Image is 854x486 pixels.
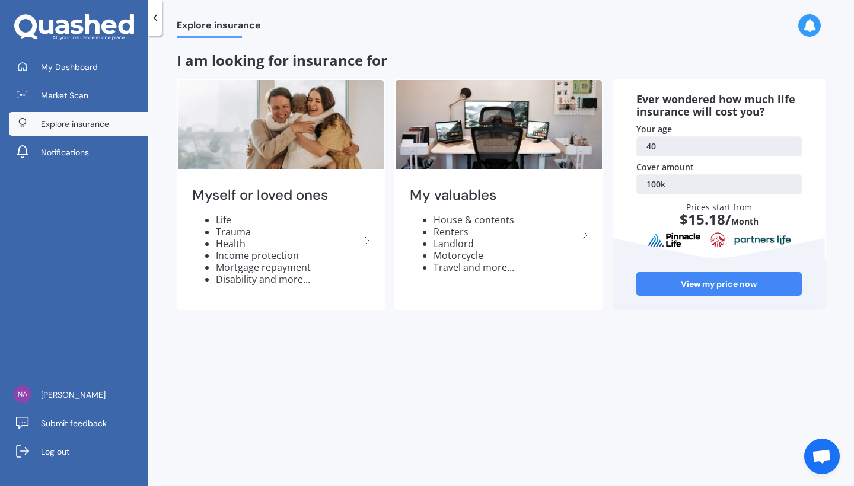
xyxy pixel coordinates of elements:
[410,186,578,204] h2: My valuables
[636,272,802,296] a: View my price now
[804,439,840,474] a: Open chat
[41,417,107,429] span: Submit feedback
[647,232,702,248] img: pinnacle
[192,186,360,204] h2: Myself or loved ones
[216,238,360,250] li: Health
[9,140,148,164] a: Notifications
[9,383,148,407] a: [PERSON_NAME]
[636,123,802,135] div: Your age
[216,273,360,285] li: Disability and more...
[9,84,148,107] a: Market Scan
[434,261,578,273] li: Travel and more...
[636,136,802,156] a: 40
[680,209,731,229] span: $ 15.18 /
[9,411,148,435] a: Submit feedback
[434,226,578,238] li: Renters
[434,238,578,250] li: Landlord
[396,80,601,170] img: My valuables
[177,50,387,70] span: I am looking for insurance for
[216,261,360,273] li: Mortgage repayment
[636,174,802,194] a: 100k
[41,118,109,130] span: Explore insurance
[216,214,360,226] li: Life
[41,389,106,401] span: [PERSON_NAME]
[9,440,148,463] a: Log out
[9,112,148,136] a: Explore insurance
[642,202,796,238] div: Prices start from
[177,20,261,36] span: Explore insurance
[434,250,578,261] li: Motorcycle
[41,146,89,158] span: Notifications
[734,235,791,245] img: partnersLife
[14,385,31,403] img: 4ce0131b909553c473fac9287a796213
[731,216,759,227] span: Month
[636,161,802,173] div: Cover amount
[9,55,148,79] a: My Dashboard
[636,93,802,119] div: Ever wondered how much life insurance will cost you?
[41,446,69,458] span: Log out
[178,80,384,170] img: Myself or loved ones
[434,214,578,226] li: House & contents
[216,226,360,238] li: Trauma
[710,232,725,248] img: aia
[216,250,360,261] li: Income protection
[41,61,98,73] span: My Dashboard
[41,89,88,101] span: Market Scan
